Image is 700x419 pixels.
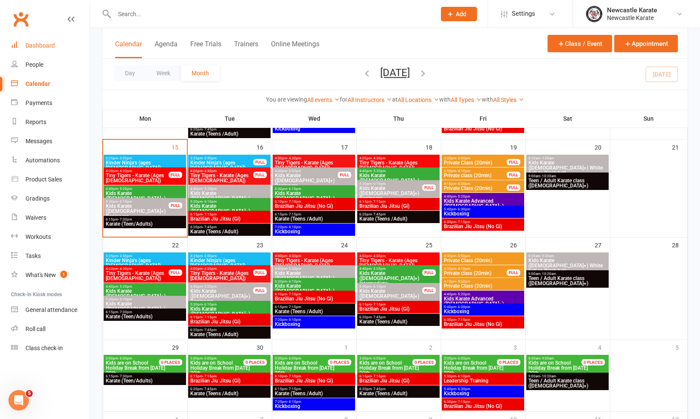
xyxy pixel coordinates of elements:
[443,198,522,209] span: Kids Karate Advanced ([DEMOGRAPHIC_DATA]+)
[203,303,217,306] span: - 6:10pm
[114,65,146,81] button: Day
[118,200,132,204] span: - 6:10pm
[11,246,90,266] a: Tasks
[274,212,353,216] span: 6:15pm
[25,233,51,240] div: Workouts
[443,160,507,165] span: Private Class (20min)
[359,200,438,204] span: 6:15pm
[25,80,50,87] div: Calendar
[493,96,524,103] a: All Styles
[507,172,520,178] div: FULL
[540,174,556,178] span: - 10:20am
[441,110,525,127] th: Fri
[257,340,272,354] div: 30
[112,8,430,20] input: Search...
[443,173,507,178] span: Private class (20min)
[443,186,507,191] span: Private Class (20min)
[169,172,182,178] div: FULL
[274,318,353,322] span: 7:20pm
[190,200,269,204] span: 5:30pm
[372,200,386,204] span: - 7:15pm
[274,216,353,221] span: Karate (Teens /Adult)
[190,216,269,221] span: Brazilian Jiu Jitsu (Gi)
[274,173,338,188] span: Kids Karate ([DEMOGRAPHIC_DATA]+) Beginners
[118,310,132,314] span: - 7:30pm
[203,254,217,258] span: - 3:50pm
[287,357,301,360] span: - 6:00pm
[190,40,221,58] button: Free Trials
[25,138,52,144] div: Messages
[253,269,267,276] div: FULL
[341,238,356,252] div: 24
[118,169,132,173] span: - 4:30pm
[426,238,441,252] div: 25
[287,267,301,271] span: - 5:20pm
[11,170,90,189] a: Product Sales
[11,113,90,132] a: Reports
[443,305,522,309] span: 5:40pm
[203,285,217,289] span: - 5:20pm
[507,159,520,165] div: FULL
[359,216,438,221] span: Karate (Teens /Adult)
[266,96,307,103] strong: You are viewing
[456,267,470,271] span: - 4:10pm
[307,96,340,103] a: All events
[672,238,687,252] div: 28
[190,212,269,216] span: 6:15pm
[105,187,184,191] span: 4:40pm
[426,140,441,154] div: 18
[11,300,90,320] a: General attendance kiosk mode
[187,110,272,127] th: Tue
[274,258,353,268] span: Tiny Tigers - Karate (Ages [DEMOGRAPHIC_DATA])
[190,271,254,281] span: Tiny Tigers - Karate (Ages [DEMOGRAPHIC_DATA])
[456,292,470,296] span: - 5:20pm
[190,254,269,258] span: 3:25pm
[190,169,254,173] span: 4:00pm
[614,35,678,52] button: Appointment
[105,314,184,319] span: Karate (Teen/Adults)
[105,160,184,170] span: Kinder Ninja's (ages [DEMOGRAPHIC_DATA])
[105,267,169,271] span: 4:00pm
[510,238,525,252] div: 26
[528,276,607,286] span: Teen / Adult Karate class ([DEMOGRAPHIC_DATA]+)
[338,172,351,178] div: FULL
[190,160,254,170] span: Kinder Ninja's (ages [DEMOGRAPHIC_DATA])
[672,140,687,154] div: 21
[274,271,353,286] span: Kids Karate ([DEMOGRAPHIC_DATA]+) Beginners
[190,127,269,131] span: 6:20pm
[359,267,423,271] span: 4:40pm
[443,126,522,131] span: Brazilian Jiu Jitsu (No Gi)
[456,220,470,224] span: - 7:15pm
[507,269,520,276] div: FULL
[25,42,55,49] div: Dashboard
[443,318,522,322] span: 6:30pm
[380,67,410,79] button: [DATE]
[512,4,535,23] span: Settings
[118,218,132,221] span: - 7:30pm
[25,252,41,259] div: Tasks
[203,169,217,173] span: - 4:30pm
[359,306,438,311] span: Brazilian Jiu Jitsu (Gi)
[443,224,522,229] span: Brazilian Jiu Jitsu (No Gi)
[443,292,522,296] span: 4:40pm
[287,305,301,309] span: - 7:15pm
[105,204,169,219] span: Kids Karate ([DEMOGRAPHIC_DATA]+) Beginners
[372,303,386,306] span: - 7:15pm
[274,305,353,309] span: 6:15pm
[105,271,169,281] span: Tiny Tigers - Karate (Ages [DEMOGRAPHIC_DATA])
[287,187,301,191] span: - 6:10pm
[341,140,356,154] div: 17
[274,254,353,258] span: 4:00pm
[528,160,607,176] span: Kids Karate ([DEMOGRAPHIC_DATA]+) White belt to Black belt
[359,271,423,286] span: Kids Karate ([DEMOGRAPHIC_DATA]+) Intermediate+
[203,225,217,229] span: - 7:45pm
[155,40,178,58] button: Agenda
[172,238,187,252] div: 22
[118,254,132,258] span: - 3:50pm
[190,173,254,183] span: Tiny Tigers - Karate (Ages [DEMOGRAPHIC_DATA])
[443,309,522,314] span: Kickboxing
[274,156,353,160] span: 4:00pm
[443,271,507,276] span: Private class (20min)
[456,11,466,17] span: Add
[11,55,90,74] a: People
